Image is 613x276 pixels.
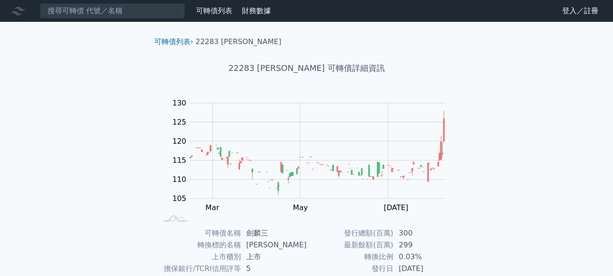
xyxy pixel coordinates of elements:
[172,175,186,184] tspan: 110
[172,194,186,203] tspan: 105
[384,203,408,212] tspan: [DATE]
[393,227,456,239] td: 300
[158,227,241,239] td: 可轉債名稱
[307,227,393,239] td: 發行總額(百萬)
[158,251,241,263] td: 上市櫃別
[196,6,232,15] a: 可轉債列表
[555,4,606,18] a: 登入／註冊
[147,62,466,75] h1: 22283 [PERSON_NAME] 可轉債詳細資訊
[241,251,307,263] td: 上市
[158,239,241,251] td: 轉換標的名稱
[307,239,393,251] td: 最新餘額(百萬)
[307,263,393,275] td: 發行日
[242,6,271,15] a: 財務數據
[172,137,186,146] tspan: 120
[307,251,393,263] td: 轉換比例
[172,118,186,126] tspan: 125
[154,36,193,47] li: ›
[40,3,185,19] input: 搜尋可轉債 代號／名稱
[241,239,307,251] td: [PERSON_NAME]
[241,227,307,239] td: 劍麟三
[172,156,186,165] tspan: 115
[154,37,191,46] a: 可轉債列表
[393,251,456,263] td: 0.03%
[206,203,220,212] tspan: Mar
[293,203,308,212] tspan: May
[196,36,281,47] li: 22283 [PERSON_NAME]
[393,239,456,251] td: 299
[168,99,458,212] g: Chart
[393,263,456,275] td: [DATE]
[172,99,186,107] tspan: 130
[158,263,241,275] td: 擔保銀行/TCRI信用評等
[241,263,307,275] td: 5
